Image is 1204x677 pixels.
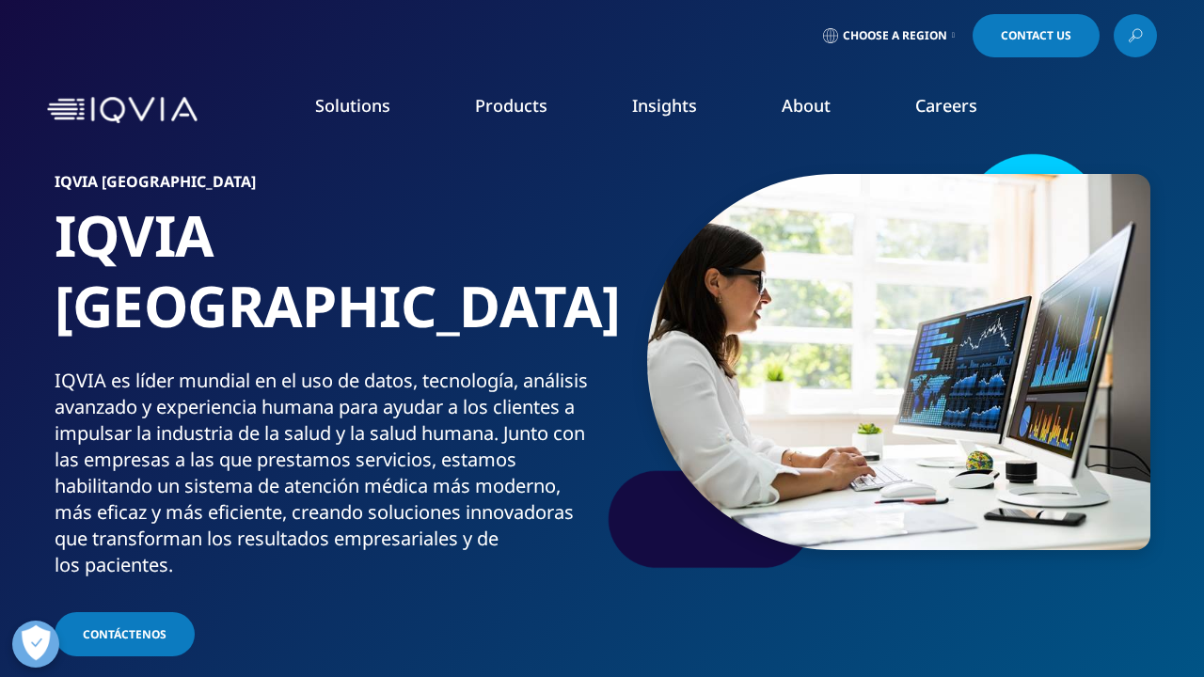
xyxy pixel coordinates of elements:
img: 1118_woman-looking-at-data.jpg [647,174,1150,550]
a: Contáctenos [55,612,195,656]
a: Careers [915,94,977,117]
a: Solutions [315,94,390,117]
h6: IQVIA [GEOGRAPHIC_DATA] [55,174,595,200]
a: Products [475,94,547,117]
span: Choose a Region [843,28,947,43]
a: Contact Us [973,14,1100,57]
nav: Primary [205,66,1157,154]
h1: IQVIA [GEOGRAPHIC_DATA] [55,200,595,368]
a: Insights [632,94,697,117]
a: About [782,94,831,117]
div: IQVIA es líder mundial en el uso de datos, tecnología, análisis avanzado y experiencia humana par... [55,368,595,578]
button: Open Preferences [12,621,59,668]
span: Contáctenos [83,626,166,642]
span: Contact Us [1001,30,1071,41]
